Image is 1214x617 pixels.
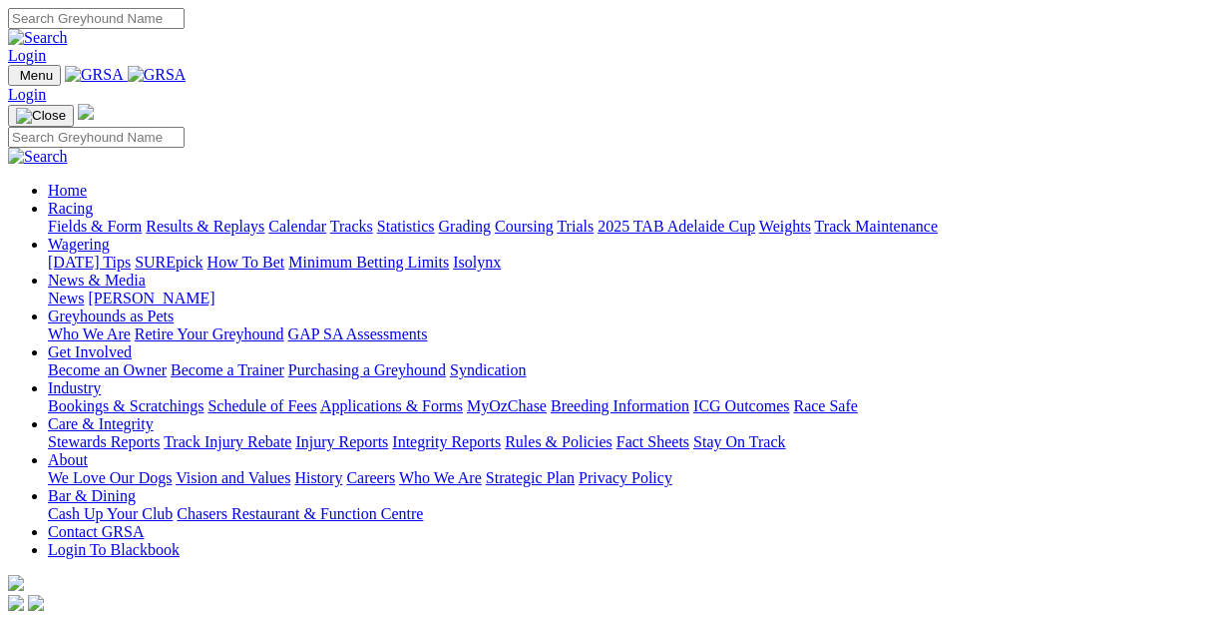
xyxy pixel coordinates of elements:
[693,433,785,450] a: Stay On Track
[48,325,131,342] a: Who We Are
[48,290,1206,308] div: News & Media
[20,68,53,83] span: Menu
[8,127,185,148] input: Search
[48,451,88,468] a: About
[88,290,214,307] a: [PERSON_NAME]
[48,505,173,522] a: Cash Up Your Club
[48,182,87,199] a: Home
[598,218,755,235] a: 2025 TAB Adelaide Cup
[48,254,131,271] a: [DATE] Tips
[320,397,463,414] a: Applications & Forms
[48,254,1206,272] div: Wagering
[8,8,185,29] input: Search
[8,575,24,591] img: logo-grsa-white.png
[48,343,132,360] a: Get Involved
[8,65,61,86] button: Toggle navigation
[48,469,172,486] a: We Love Our Dogs
[164,433,291,450] a: Track Injury Rebate
[207,254,285,271] a: How To Bet
[453,254,501,271] a: Isolynx
[48,200,93,217] a: Racing
[48,523,144,540] a: Contact GRSA
[48,505,1206,523] div: Bar & Dining
[48,272,146,289] a: News & Media
[48,397,1206,415] div: Industry
[28,595,44,611] img: twitter.svg
[8,105,74,127] button: Toggle navigation
[48,469,1206,487] div: About
[8,47,46,64] a: Login
[65,66,124,84] img: GRSA
[616,433,689,450] a: Fact Sheets
[8,148,68,166] img: Search
[793,397,857,414] a: Race Safe
[48,308,174,324] a: Greyhounds as Pets
[48,415,154,432] a: Care & Integrity
[295,433,388,450] a: Injury Reports
[288,254,449,271] a: Minimum Betting Limits
[815,218,938,235] a: Track Maintenance
[171,361,284,378] a: Become a Trainer
[346,469,395,486] a: Careers
[48,379,101,396] a: Industry
[288,361,446,378] a: Purchasing a Greyhound
[294,469,342,486] a: History
[467,397,547,414] a: MyOzChase
[8,86,46,103] a: Login
[16,108,66,124] img: Close
[135,325,284,342] a: Retire Your Greyhound
[48,325,1206,343] div: Greyhounds as Pets
[48,361,167,378] a: Become an Owner
[330,218,373,235] a: Tracks
[439,218,491,235] a: Grading
[288,325,428,342] a: GAP SA Assessments
[8,595,24,611] img: facebook.svg
[48,218,142,235] a: Fields & Form
[551,397,689,414] a: Breeding Information
[579,469,672,486] a: Privacy Policy
[146,218,264,235] a: Results & Replays
[693,397,789,414] a: ICG Outcomes
[377,218,435,235] a: Statistics
[176,469,290,486] a: Vision and Values
[78,104,94,120] img: logo-grsa-white.png
[48,433,160,450] a: Stewards Reports
[505,433,612,450] a: Rules & Policies
[557,218,594,235] a: Trials
[48,487,136,504] a: Bar & Dining
[399,469,482,486] a: Who We Are
[48,218,1206,236] div: Racing
[48,236,110,253] a: Wagering
[759,218,811,235] a: Weights
[135,254,202,271] a: SUREpick
[486,469,575,486] a: Strategic Plan
[450,361,526,378] a: Syndication
[48,397,203,414] a: Bookings & Scratchings
[177,505,423,522] a: Chasers Restaurant & Function Centre
[48,433,1206,451] div: Care & Integrity
[48,361,1206,379] div: Get Involved
[207,397,316,414] a: Schedule of Fees
[392,433,501,450] a: Integrity Reports
[268,218,326,235] a: Calendar
[8,29,68,47] img: Search
[495,218,554,235] a: Coursing
[48,541,180,558] a: Login To Blackbook
[128,66,187,84] img: GRSA
[48,290,84,307] a: News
